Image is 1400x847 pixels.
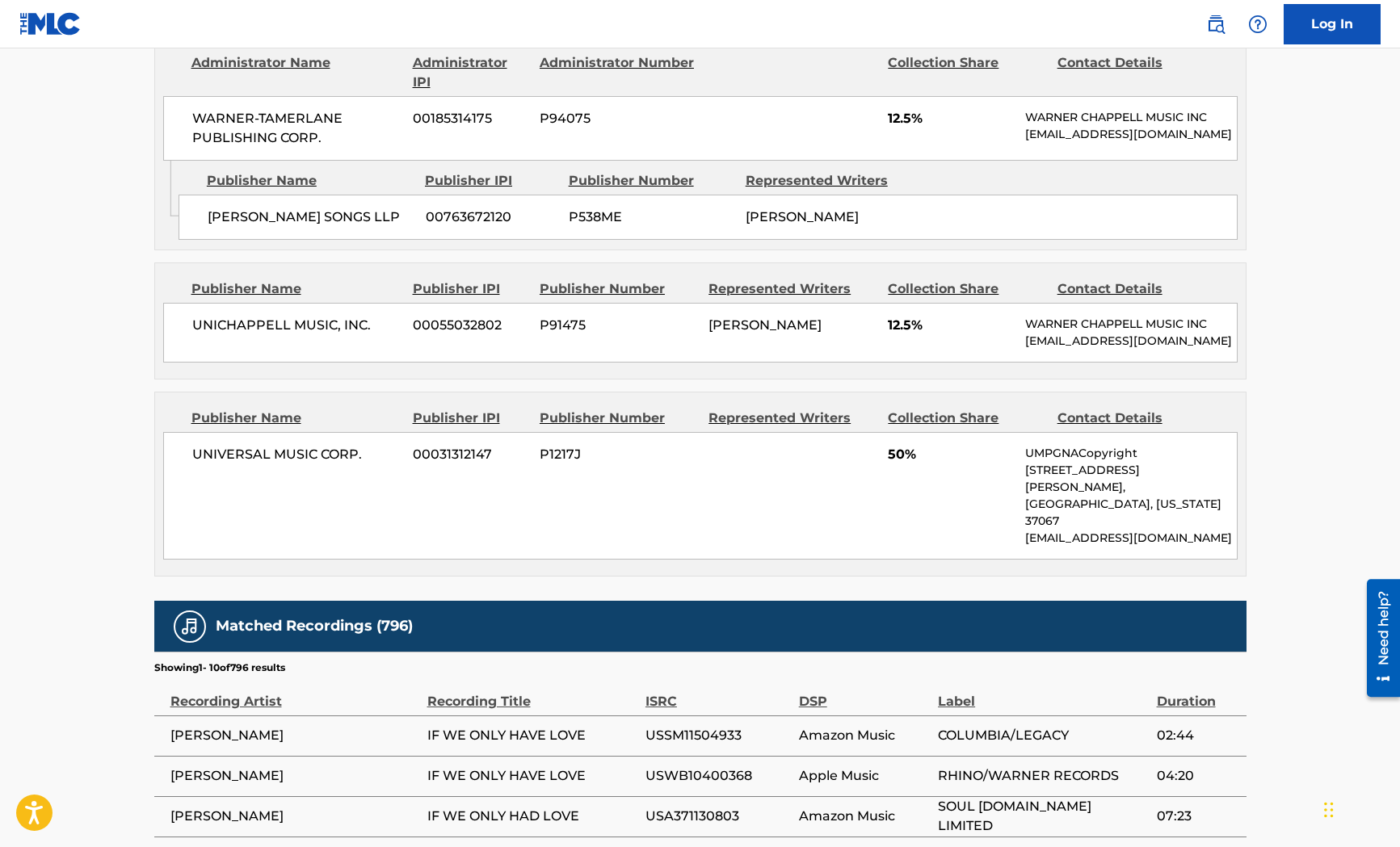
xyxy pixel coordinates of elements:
div: Represented Writers [746,171,910,191]
h5: Matched Recordings (796) [216,617,413,635]
div: ISRC [645,675,791,711]
span: 00763672120 [426,208,557,227]
div: Represented Writers [708,279,876,299]
div: Publisher IPI [413,409,528,428]
span: COLUMBIA/LEGACY [938,726,1148,745]
span: P91475 [540,316,696,335]
span: IF WE ONLY HAD LOVE [427,807,637,826]
div: Publisher Number [569,171,734,191]
span: 00031312147 [413,445,528,464]
div: Contact Details [1057,53,1214,92]
img: MLC Logo [19,12,82,36]
div: Help [1242,8,1274,40]
iframe: Resource Center [1355,573,1400,703]
span: P94075 [540,109,696,128]
span: 50% [888,445,1013,464]
div: Contact Details [1057,409,1214,428]
span: 00185314175 [413,109,528,128]
span: [PERSON_NAME] [746,209,859,224]
iframe: Chat Widget [1319,769,1400,847]
span: 12.5% [888,316,1013,335]
span: Apple Music [799,766,930,786]
p: Showing 1 - 10 of 796 results [154,660,285,675]
span: WARNER-TAMERLANE PUBLISHING CORP. [192,109,402,148]
p: [EMAIL_ADDRESS][DOMAIN_NAME] [1025,126,1236,143]
span: [PERSON_NAME] [708,317,822,333]
span: USSM11504933 [645,726,791,745]
span: [PERSON_NAME] SONGS LLP [208,208,414,227]
span: UNICHAPPELL MUSIC, INC. [192,316,402,335]
span: [PERSON_NAME] [170,766,419,786]
p: WARNER CHAPPELL MUSIC INC [1025,316,1236,333]
a: Public Search [1200,8,1232,40]
div: Publisher Number [540,409,696,428]
div: Publisher IPI [413,279,528,299]
div: Contact Details [1057,279,1214,299]
div: Publisher Name [207,171,413,191]
div: Recording Artist [170,675,419,711]
p: [EMAIL_ADDRESS][DOMAIN_NAME] [1025,333,1236,350]
img: Matched Recordings [180,617,200,636]
div: Administrator IPI [413,53,528,92]
span: 12.5% [888,109,1013,128]
span: 07:23 [1157,807,1238,826]
p: UMPGNACopyright [1025,445,1236,462]
div: Publisher Name [191,409,401,428]
div: Publisher Number [540,279,696,299]
a: Log In [1284,4,1381,44]
div: Label [938,675,1148,711]
div: Represented Writers [708,409,876,428]
p: [GEOGRAPHIC_DATA], [US_STATE] 37067 [1025,496,1236,530]
p: [STREET_ADDRESS][PERSON_NAME], [1025,462,1236,496]
div: Administrator Name [191,53,401,92]
span: 04:20 [1157,766,1238,786]
div: Collection Share [888,279,1045,299]
div: DSP [799,675,930,711]
span: [PERSON_NAME] [170,726,419,745]
div: Recording Title [427,675,637,711]
span: IF WE ONLY HAVE LOVE [427,726,637,745]
span: Amazon Music [799,807,930,826]
span: P538ME [569,208,734,227]
span: RHINO/WARNER RECORDS [938,766,1148,786]
div: Collection Share [888,409,1045,428]
span: IF WE ONLY HAVE LOVE [427,766,637,786]
img: search [1206,15,1226,34]
span: P1217J [540,445,696,464]
span: Amazon Music [799,726,930,745]
div: Publisher IPI [425,171,557,191]
span: USWB10400368 [645,766,791,786]
span: USA371130803 [645,807,791,826]
div: Administrator Number [540,53,696,92]
p: WARNER CHAPPELL MUSIC INC [1025,109,1236,126]
span: SOUL [DOMAIN_NAME] LIMITED [938,797,1148,836]
div: Collection Share [888,53,1045,92]
div: Duration [1157,675,1238,711]
span: 00055032802 [413,316,528,335]
span: [PERSON_NAME] [170,807,419,826]
img: help [1248,15,1268,34]
span: 02:44 [1157,726,1238,745]
p: [EMAIL_ADDRESS][DOMAIN_NAME] [1025,530,1236,547]
div: Publisher Name [191,279,401,299]
div: Drag [1324,786,1334,834]
span: UNIVERSAL MUSIC CORP. [192,445,402,464]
